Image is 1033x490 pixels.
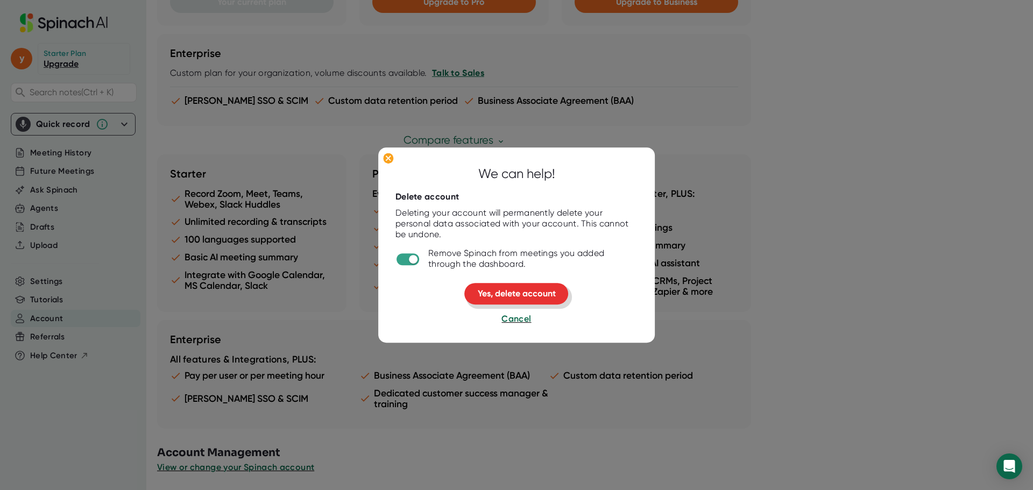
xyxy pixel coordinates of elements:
[478,165,555,184] div: We can help!
[428,248,638,270] div: Remove Spinach from meetings you added through the dashboard.
[465,283,569,305] button: Yes, delete account
[996,453,1022,479] div: Open Intercom Messenger
[501,314,531,324] span: Cancel
[395,192,459,203] div: Delete account
[395,208,638,240] div: Deleting your account will permanently delete your personal data associated with your account. Th...
[501,313,531,326] button: Cancel
[478,289,556,299] span: Yes, delete account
